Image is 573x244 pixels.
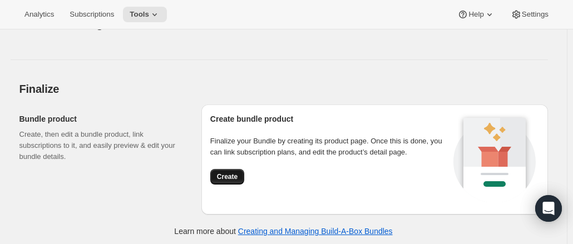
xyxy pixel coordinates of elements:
span: Help [468,10,483,19]
span: Settings [522,10,549,19]
a: Creating and Managing Build-A-Box Bundles [238,227,393,236]
h2: Bundle product [19,113,184,125]
span: Analytics [24,10,54,19]
p: Finalize your Bundle by creating its product page. Once this is done, you can link subscription p... [210,136,450,158]
span: Subscriptions [70,10,114,19]
p: Create, then edit a bundle product, link subscriptions to it, and easily preview & edit your bund... [19,129,184,162]
h2: Create bundle product [210,113,450,125]
button: Create [210,169,244,185]
button: Tools [123,7,167,22]
button: Help [451,7,501,22]
button: Settings [504,7,555,22]
button: Subscriptions [63,7,121,22]
p: Learn more about [174,226,392,237]
button: Analytics [18,7,61,22]
span: Create [217,172,238,181]
span: Tools [130,10,149,19]
div: Open Intercom Messenger [535,195,562,222]
h2: Finalize [19,82,548,96]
